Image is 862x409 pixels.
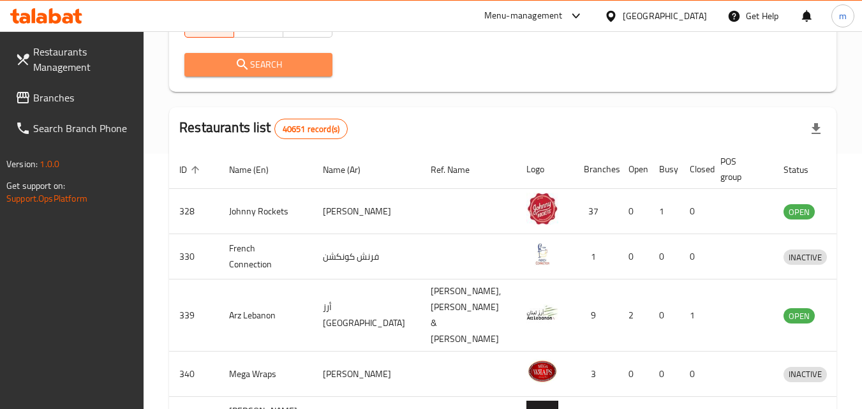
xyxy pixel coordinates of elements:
div: Menu-management [484,8,563,24]
span: Status [784,162,825,177]
span: Version: [6,156,38,172]
div: [GEOGRAPHIC_DATA] [623,9,707,23]
button: Search [184,53,332,77]
td: Arz Lebanon [219,279,313,352]
td: 0 [649,352,680,397]
a: Restaurants Management [5,36,144,82]
a: Search Branch Phone [5,113,144,144]
img: Arz Lebanon [526,297,558,329]
span: Yes [239,16,278,34]
span: Get support on: [6,177,65,194]
td: 339 [169,279,219,352]
th: Closed [680,150,710,189]
span: Ref. Name [431,162,486,177]
span: Name (En) [229,162,285,177]
span: POS group [720,154,758,184]
td: 340 [169,352,219,397]
img: Mega Wraps [526,355,558,387]
td: 0 [649,234,680,279]
td: 1 [680,279,710,352]
span: Name (Ar) [323,162,377,177]
td: [PERSON_NAME],[PERSON_NAME] & [PERSON_NAME] [420,279,516,352]
span: INACTIVE [784,367,827,382]
td: 2 [618,279,649,352]
td: 0 [618,352,649,397]
td: Johnny Rockets [219,189,313,234]
td: 9 [574,279,618,352]
span: m [839,9,847,23]
span: Search [195,57,322,73]
div: OPEN [784,308,815,323]
td: French Connection [219,234,313,279]
img: French Connection [526,238,558,270]
td: 0 [618,234,649,279]
th: Branches [574,150,618,189]
td: Mega Wraps [219,352,313,397]
h2: Restaurants list [179,118,348,139]
td: فرنش كونكشن [313,234,420,279]
span: All [190,16,229,34]
span: Search Branch Phone [33,121,134,136]
td: 0 [618,189,649,234]
td: 3 [574,352,618,397]
td: أرز [GEOGRAPHIC_DATA] [313,279,420,352]
span: Restaurants Management [33,44,134,75]
a: Support.OpsPlatform [6,190,87,207]
th: Logo [516,150,574,189]
span: OPEN [784,205,815,219]
td: 0 [680,189,710,234]
span: No [288,16,327,34]
span: INACTIVE [784,250,827,265]
th: Open [618,150,649,189]
td: 1 [649,189,680,234]
a: Branches [5,82,144,113]
div: Total records count [274,119,348,139]
span: ID [179,162,204,177]
div: Export file [801,114,831,144]
td: 328 [169,189,219,234]
td: 0 [680,234,710,279]
th: Busy [649,150,680,189]
td: 330 [169,234,219,279]
span: 40651 record(s) [275,123,347,135]
div: OPEN [784,204,815,219]
img: Johnny Rockets [526,193,558,225]
td: 0 [680,352,710,397]
td: [PERSON_NAME] [313,189,420,234]
td: 0 [649,279,680,352]
span: Branches [33,90,134,105]
td: 1 [574,234,618,279]
td: [PERSON_NAME] [313,352,420,397]
td: 37 [574,189,618,234]
span: OPEN [784,309,815,323]
span: 1.0.0 [40,156,59,172]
